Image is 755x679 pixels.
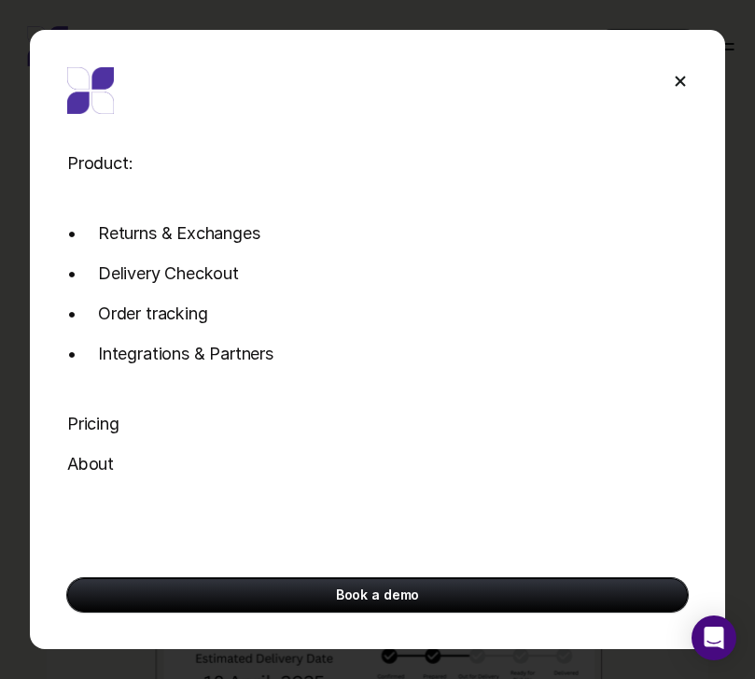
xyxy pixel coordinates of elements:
[67,150,133,176] p: Product:
[692,615,736,660] div: Open Intercom Messenger
[67,444,688,484] a: About
[67,253,688,293] a: Delivery Checkout
[67,293,688,333] a: Order tracking
[98,341,273,366] p: Integrations & Partners
[98,301,207,326] p: Order tracking
[67,578,688,612] a: Book a demo
[98,220,260,246] p: Returns & Exchanges
[67,451,114,476] p: About
[336,586,419,604] p: Book a demo
[67,411,119,436] p: Pricing
[67,333,688,374] a: Integrations & Partners
[67,213,688,253] a: Returns & Exchanges
[98,261,239,286] p: Delivery Checkout
[67,403,688,444] a: Pricing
